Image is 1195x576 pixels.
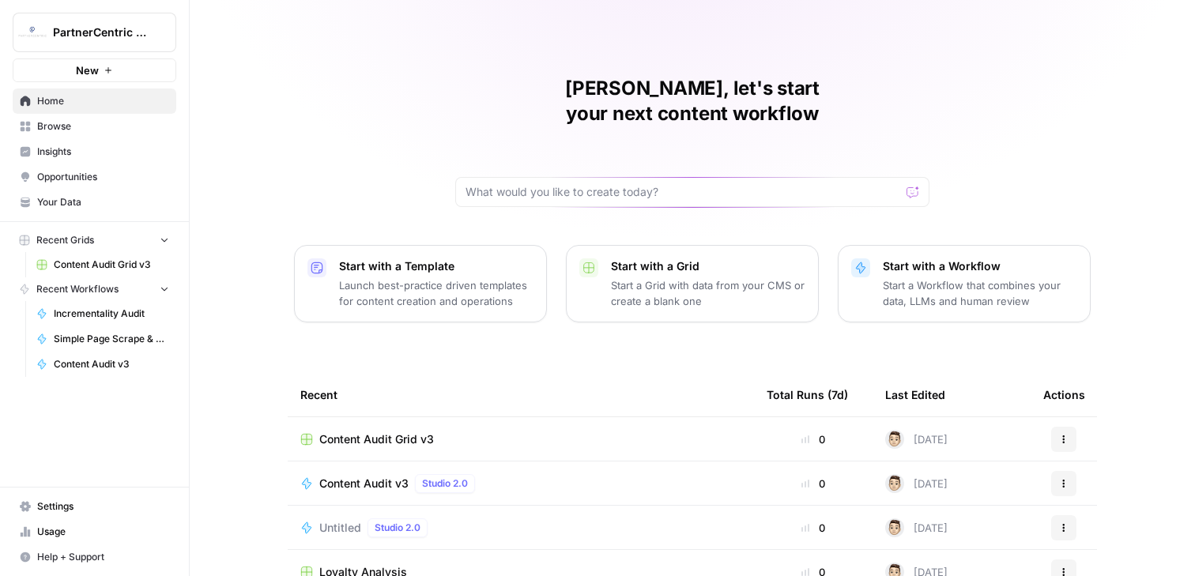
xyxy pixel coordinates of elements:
img: j22vlec3s5as1jy706j54i2l8ae1 [885,518,904,537]
span: Content Audit Grid v3 [319,431,434,447]
div: [DATE] [885,430,948,449]
a: Simple Page Scrape & Analysis [29,326,176,352]
a: Usage [13,519,176,544]
div: Recent [300,373,741,416]
span: Simple Page Scrape & Analysis [54,332,169,346]
span: Settings [37,499,169,514]
div: 0 [767,520,860,536]
span: Usage [37,525,169,539]
p: Start with a Workflow [883,258,1077,274]
button: New [13,58,176,82]
a: Content Audit Grid v3 [300,431,741,447]
span: Content Audit v3 [319,476,409,491]
p: Launch best-practice driven templates for content creation and operations [339,277,533,309]
a: Your Data [13,190,176,215]
div: Content Audit Grid v3 [198,258,295,272]
span: Studio 2.0 [422,476,468,491]
span: Insights [37,145,169,159]
button: Recent Workflows [13,277,176,301]
span: Opportunities [37,170,169,184]
span: Help + Support [37,550,169,564]
button: Recent Grids [13,228,176,252]
span: PartnerCentric Sales Tools [53,24,149,40]
img: j22vlec3s5as1jy706j54i2l8ae1 [885,430,904,449]
h1: [PERSON_NAME], let's start your next content workflow [455,76,929,126]
img: PartnerCentric Sales Tools Logo [18,18,47,47]
div: Last Edited [885,373,945,416]
span: Studio 2.0 [375,521,420,535]
button: Start with a WorkflowStart a Workflow that combines your data, LLMs and human review [838,245,1091,322]
a: Incrementality Audit [29,301,176,326]
span: Untitled [319,520,361,536]
div: 0 [767,431,860,447]
span: Content Audit Grid v3 [54,258,169,272]
span: Recent Workflows [36,282,119,296]
div: 0 [767,476,860,491]
a: Content Audit v3Studio 2.0 [300,474,741,493]
button: Start with a TemplateLaunch best-practice driven templates for content creation and operations [294,245,547,322]
button: Start with a GridStart a Grid with data from your CMS or create a blank one [566,245,819,322]
a: Opportunities [13,164,176,190]
span: New [76,62,99,78]
a: Settings [13,494,176,519]
a: Browse [13,114,176,139]
p: Start with a Template [339,258,533,274]
a: Content Audit Grid v3 [29,252,176,277]
button: Help + Support [13,544,176,570]
input: What would you like to create today? [466,184,900,200]
a: Insights [13,139,176,164]
span: Recent Grids [36,233,94,247]
div: [DATE] [885,474,948,493]
button: Workspace: PartnerCentric Sales Tools [13,13,176,52]
a: Content Audit v3 [29,352,176,377]
span: Home [37,94,169,108]
img: j22vlec3s5as1jy706j54i2l8ae1 [885,474,904,493]
div: [DATE] [885,518,948,537]
a: Home [13,88,176,114]
div: Total Runs (7d) [767,373,848,416]
a: UntitledStudio 2.0 [300,518,741,537]
span: Your Data [37,195,169,209]
span: Browse [37,119,169,134]
span: Incrementality Audit [54,307,169,321]
p: Start a Workflow that combines your data, LLMs and human review [883,277,1077,309]
div: Actions [1043,373,1085,416]
p: Start a Grid with data from your CMS or create a blank one [611,277,805,309]
span: Content Audit v3 [54,357,169,371]
p: Start with a Grid [611,258,805,274]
